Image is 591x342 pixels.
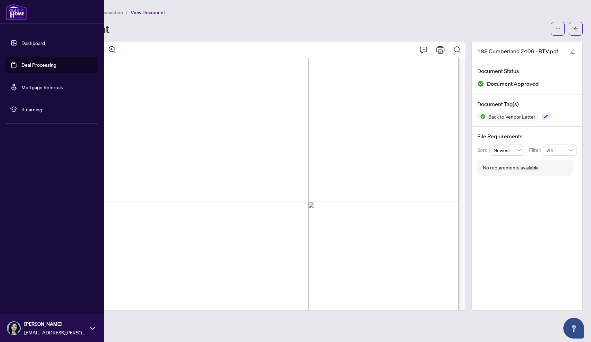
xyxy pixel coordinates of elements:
p: Filter: [529,146,543,154]
span: Document Approved [487,79,539,89]
h4: File Requirements [477,132,577,140]
span: arrow-left [573,26,578,31]
a: Mortgage Referrals [21,84,63,90]
span: Back to Vendor Letter [486,114,538,119]
span: [PERSON_NAME] [24,320,86,328]
span: View Transaction [86,9,123,16]
p: Sort: [477,146,489,154]
h4: Document Status [477,67,577,75]
span: All [547,145,573,155]
img: Profile Icon [7,322,20,335]
span: Newest [494,145,521,155]
li: / [126,8,128,16]
span: ellipsis [555,26,560,31]
span: [EMAIL_ADDRESS][PERSON_NAME][DOMAIN_NAME] [24,329,86,336]
a: Dashboard [21,40,45,46]
img: Document Status [477,80,484,87]
div: No requirements available [483,164,539,172]
button: Open asap [563,318,584,339]
span: edit [570,49,575,54]
h4: Document Tag(s) [477,100,577,108]
span: rLearning [21,105,93,113]
span: 188 Cumberland 2406 - BTV.pdf [477,47,558,55]
img: logo [6,3,27,20]
a: Deal Processing [21,62,56,68]
span: View Document [131,9,165,16]
img: Status Icon [477,112,486,121]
